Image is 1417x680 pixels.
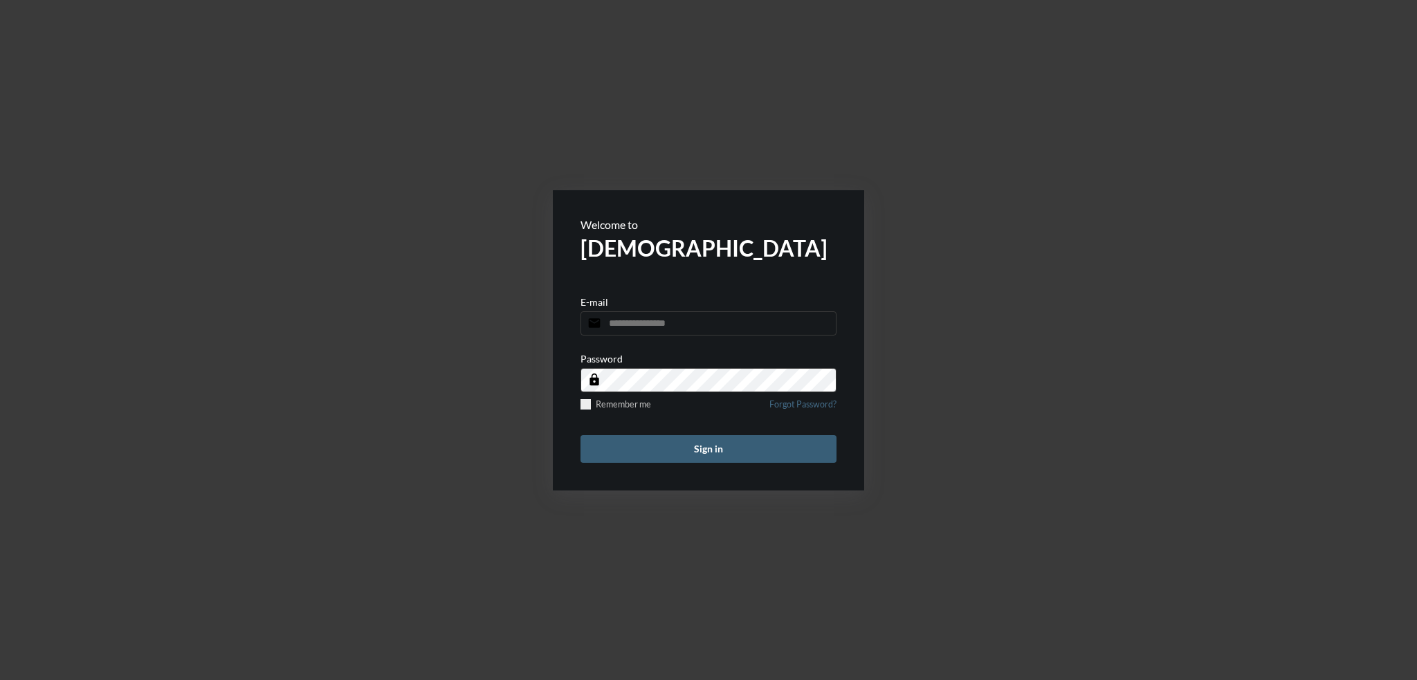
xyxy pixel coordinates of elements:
p: E-mail [580,296,608,308]
a: Forgot Password? [769,399,837,418]
h2: [DEMOGRAPHIC_DATA] [580,235,837,261]
label: Remember me [580,399,651,410]
p: Password [580,353,623,365]
p: Welcome to [580,218,837,231]
button: Sign in [580,435,837,463]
